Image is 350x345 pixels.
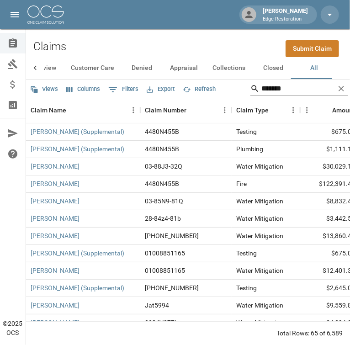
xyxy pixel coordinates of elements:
a: [PERSON_NAME] (Supplemental) [31,144,124,154]
h2: Claims [33,40,66,53]
button: open drawer [5,5,24,24]
button: Customer Care [64,57,122,79]
a: [PERSON_NAME] [31,231,80,240]
button: Sort [66,104,79,117]
button: All [294,57,335,79]
div: Fire [236,179,247,188]
div: Testing [236,283,257,292]
div: Testing [236,249,257,258]
a: Submit Claim [286,40,339,57]
button: Menu [218,103,232,117]
button: Appraisal [163,57,205,79]
div: Plumbing [236,144,263,154]
a: [PERSON_NAME] [31,196,80,206]
a: [PERSON_NAME] [31,162,80,171]
img: ocs-logo-white-transparent.png [27,5,64,24]
div: © 2025 OCS [3,319,23,337]
a: [PERSON_NAME] [31,266,80,275]
button: Menu [300,103,314,117]
p: Edge Restoration [263,16,308,23]
a: [PERSON_NAME] [31,301,80,310]
div: Total Rows: 65 of 6,589 [276,329,343,338]
button: Sort [269,104,281,117]
div: Search [250,81,348,98]
div: 4480N455B [145,179,179,188]
div: Water Mitigation [236,266,283,275]
button: Clear [334,82,348,96]
div: Testing [236,127,257,136]
button: Refresh [180,82,218,96]
a: [PERSON_NAME] [31,214,80,223]
div: 4480N455B [145,144,179,154]
button: Denied [122,57,163,79]
div: Claim Name [26,97,140,123]
div: 01008851165 [145,249,185,258]
div: Water Mitigation [236,196,283,206]
div: Claim Number [140,97,232,123]
div: Claim Name [31,97,66,123]
button: Sort [186,104,199,117]
a: [PERSON_NAME] [31,318,80,327]
div: 4480N455B [145,127,179,136]
button: Closed [253,57,294,79]
button: Select columns [64,82,102,96]
button: Sort [319,104,332,117]
div: 01008851165 [145,266,185,275]
a: [PERSON_NAME] (Supplemental) [31,283,124,292]
button: Menu [286,103,300,117]
button: Views [28,82,60,96]
div: Claim Type [232,97,300,123]
div: Water Mitigation [236,162,283,171]
div: Water Mitigation [236,231,283,240]
div: 03-85N9-81Q [145,196,183,206]
a: [PERSON_NAME] (Supplemental) [31,249,124,258]
button: Collections [205,57,253,79]
div: 28-84z4-81b [145,214,181,223]
button: Export [144,82,177,96]
div: 01-008-900379 [145,283,199,292]
div: Water Mitigation [236,301,283,310]
div: 01-008-900379 [145,231,199,240]
div: 0384V077L [145,318,178,327]
button: Menu [127,103,140,117]
div: [PERSON_NAME] [259,6,312,23]
button: Show filters [106,82,141,97]
div: Water Mitigation [236,214,283,223]
a: [PERSON_NAME] (Supplemental) [31,127,124,136]
div: Jat5994 [145,301,169,310]
div: Claim Type [236,97,269,123]
div: Water Mitigation [236,318,283,327]
div: 03-88J3-32Q [145,162,182,171]
div: Claim Number [145,97,186,123]
a: [PERSON_NAME] [31,179,80,188]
